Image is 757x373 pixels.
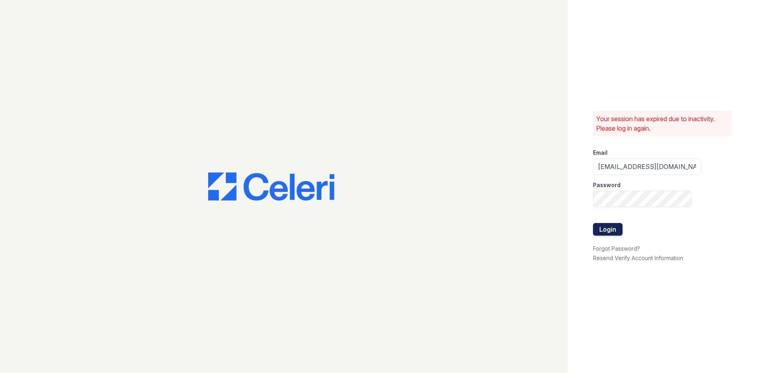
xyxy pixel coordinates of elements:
[593,149,608,157] label: Email
[593,181,621,189] label: Password
[593,223,623,236] button: Login
[593,245,640,252] a: Forgot Password?
[596,114,729,133] p: Your session has expired due to inactivity. Please log in again.
[593,255,683,261] a: Resend Verify Account Information
[208,172,334,201] img: CE_Logo_Blue-a8612792a0a2168367f1c8372b55b34899dd931a85d93a1a3d3e32e68fde9ad4.png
